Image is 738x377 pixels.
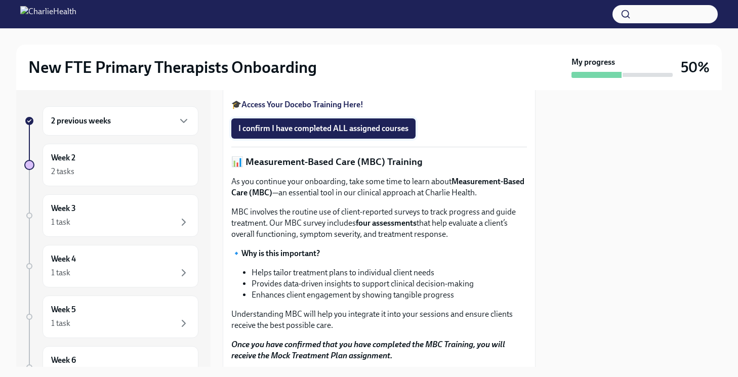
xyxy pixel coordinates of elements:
div: 1 task [51,217,70,228]
strong: Why is this important? [241,248,320,258]
span: I confirm I have completed ALL assigned courses [238,123,408,134]
h6: Week 5 [51,304,76,315]
div: 2 previous weeks [43,106,198,136]
a: Week 22 tasks [24,144,198,186]
strong: My progress [571,57,615,68]
strong: four assessments [356,218,417,228]
strong: Once you have confirmed that you have completed the MBC Training, you will receive the Mock Treat... [231,340,505,360]
img: CharlieHealth [20,6,76,22]
h6: 2 previous weeks [51,115,111,127]
li: Enhances client engagement by showing tangible progress [252,289,527,301]
h3: 50% [681,58,710,76]
p: 🎓 [231,99,527,110]
a: Week 31 task [24,194,198,237]
h6: Week 3 [51,203,76,214]
div: 1 task [51,318,70,329]
a: Week 51 task [24,296,198,338]
a: Access Your Docebo Training Here! [241,100,363,109]
li: Helps tailor treatment plans to individual client needs [252,267,527,278]
p: 🔹 [231,248,527,259]
p: As you continue your onboarding, take some time to learn about —an essential tool in our clinical... [231,176,527,198]
div: 1 task [51,267,70,278]
h6: Week 4 [51,254,76,265]
h2: New FTE Primary Therapists Onboarding [28,57,317,77]
p: Understanding MBC will help you integrate it into your sessions and ensure clients receive the be... [231,309,527,331]
p: 📊 Measurement-Based Care (MBC) Training [231,155,527,169]
a: Week 41 task [24,245,198,287]
div: 2 tasks [51,166,74,177]
button: I confirm I have completed ALL assigned courses [231,118,416,139]
p: MBC involves the routine use of client-reported surveys to track progress and guide treatment. Ou... [231,206,527,240]
h6: Week 2 [51,152,75,163]
li: Provides data-driven insights to support clinical decision-making [252,278,527,289]
h6: Week 6 [51,355,76,366]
